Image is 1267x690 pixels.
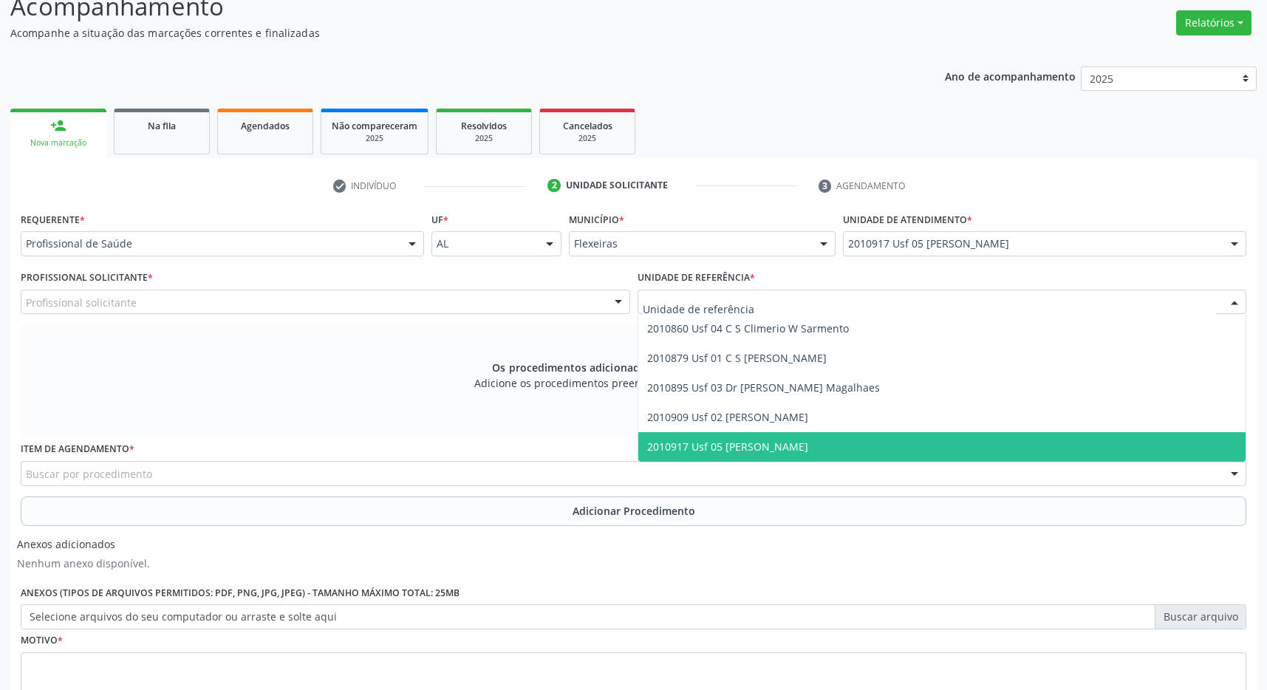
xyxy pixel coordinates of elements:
[848,236,1216,251] span: 2010917 Usf 05 [PERSON_NAME]
[50,117,66,134] div: person_add
[437,236,530,251] span: AL
[26,466,152,482] span: Buscar por procedimento
[574,236,805,251] span: Flexeiras
[332,120,417,132] span: Não compareceram
[569,208,624,231] label: Município
[26,295,137,310] span: Profissional solicitante
[638,267,755,290] label: Unidade de referência
[566,179,668,192] div: Unidade solicitante
[447,133,521,144] div: 2025
[550,133,624,144] div: 2025
[148,120,176,132] span: Na fila
[474,375,793,391] span: Adicione os procedimentos preenchendo os campos logo abaixo
[21,581,460,604] label: Anexos (Tipos de arquivos permitidos: PDF, PNG, JPG, JPEG) - Tamanho máximo total: 25MB
[647,410,808,424] span: 2010909 Usf 02 [PERSON_NAME]
[21,137,96,148] div: Nova marcação
[643,295,1217,324] input: Unidade de referência
[21,267,153,290] label: Profissional Solicitante
[332,133,417,144] div: 2025
[1176,10,1251,35] button: Relatórios
[10,25,883,41] p: Acompanhe a situação das marcações correntes e finalizadas
[21,208,85,231] label: Requerente
[21,496,1246,526] button: Adicionar Procedimento
[945,66,1076,85] p: Ano de acompanhamento
[431,208,448,231] label: UF
[26,236,394,251] span: Profissional de Saúde
[647,321,849,335] span: 2010860 Usf 04 C S Climerio W Sarmento
[843,208,972,231] label: Unidade de atendimento
[21,629,63,652] label: Motivo
[547,179,561,192] div: 2
[17,556,150,571] p: Nenhum anexo disponível.
[461,120,507,132] span: Resolvidos
[492,360,774,375] span: Os procedimentos adicionados serão visualizados aqui
[563,120,612,132] span: Cancelados
[241,120,290,132] span: Agendados
[647,440,808,454] span: 2010917 Usf 05 [PERSON_NAME]
[647,380,880,394] span: 2010895 Usf 03 Dr [PERSON_NAME] Magalhaes
[573,503,695,519] span: Adicionar Procedimento
[17,539,150,551] h6: Anexos adicionados
[21,438,134,461] label: Item de agendamento
[647,351,827,365] span: 2010879 Usf 01 C S [PERSON_NAME]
